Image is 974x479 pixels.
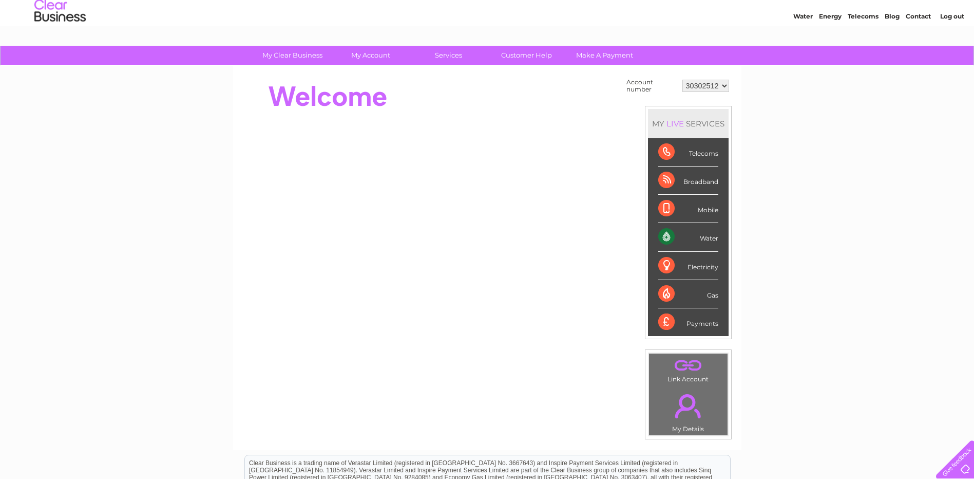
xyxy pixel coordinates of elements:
div: LIVE [664,119,686,128]
a: 0333 014 3131 [780,5,851,18]
a: Water [793,44,813,51]
div: Electricity [658,252,718,280]
div: Payments [658,308,718,336]
div: Broadband [658,167,718,195]
a: My Account [328,46,413,65]
div: Telecoms [658,138,718,167]
a: Contact [906,44,931,51]
a: Log out [940,44,964,51]
div: Mobile [658,195,718,223]
a: My Clear Business [250,46,335,65]
a: Services [406,46,491,65]
a: Customer Help [484,46,569,65]
div: Gas [658,280,718,308]
a: Blog [885,44,900,51]
div: Water [658,223,718,251]
td: Account number [624,76,680,96]
td: Link Account [648,353,728,385]
a: Make A Payment [562,46,647,65]
a: . [652,388,725,424]
a: Telecoms [848,44,878,51]
a: Energy [819,44,842,51]
div: MY SERVICES [648,109,729,138]
img: logo.png [34,27,86,58]
div: Clear Business is a trading name of Verastar Limited (registered in [GEOGRAPHIC_DATA] No. 3667643... [245,6,730,50]
td: My Details [648,385,728,436]
a: . [652,356,725,374]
